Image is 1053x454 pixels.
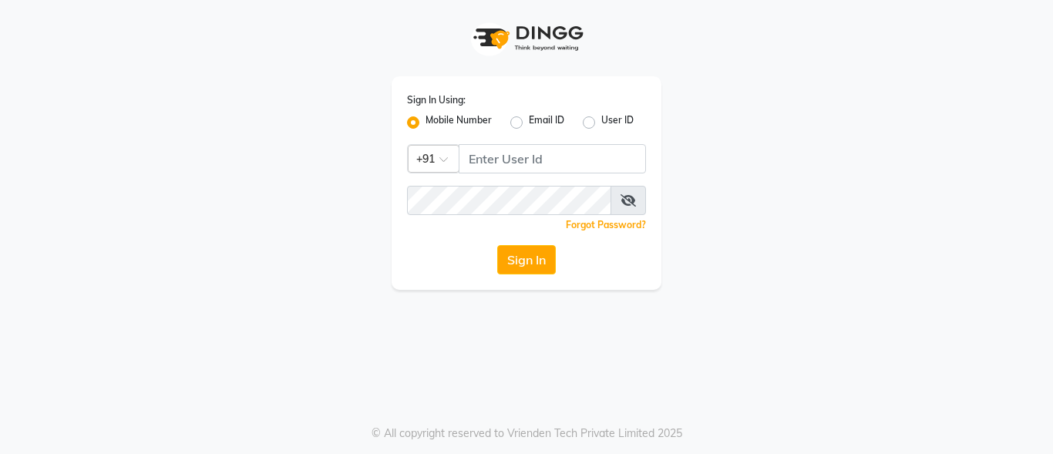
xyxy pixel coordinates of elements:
[459,144,646,173] input: Username
[497,245,556,274] button: Sign In
[407,93,466,107] label: Sign In Using:
[407,186,611,215] input: Username
[465,15,588,61] img: logo1.svg
[566,219,646,230] a: Forgot Password?
[529,113,564,132] label: Email ID
[601,113,634,132] label: User ID
[426,113,492,132] label: Mobile Number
